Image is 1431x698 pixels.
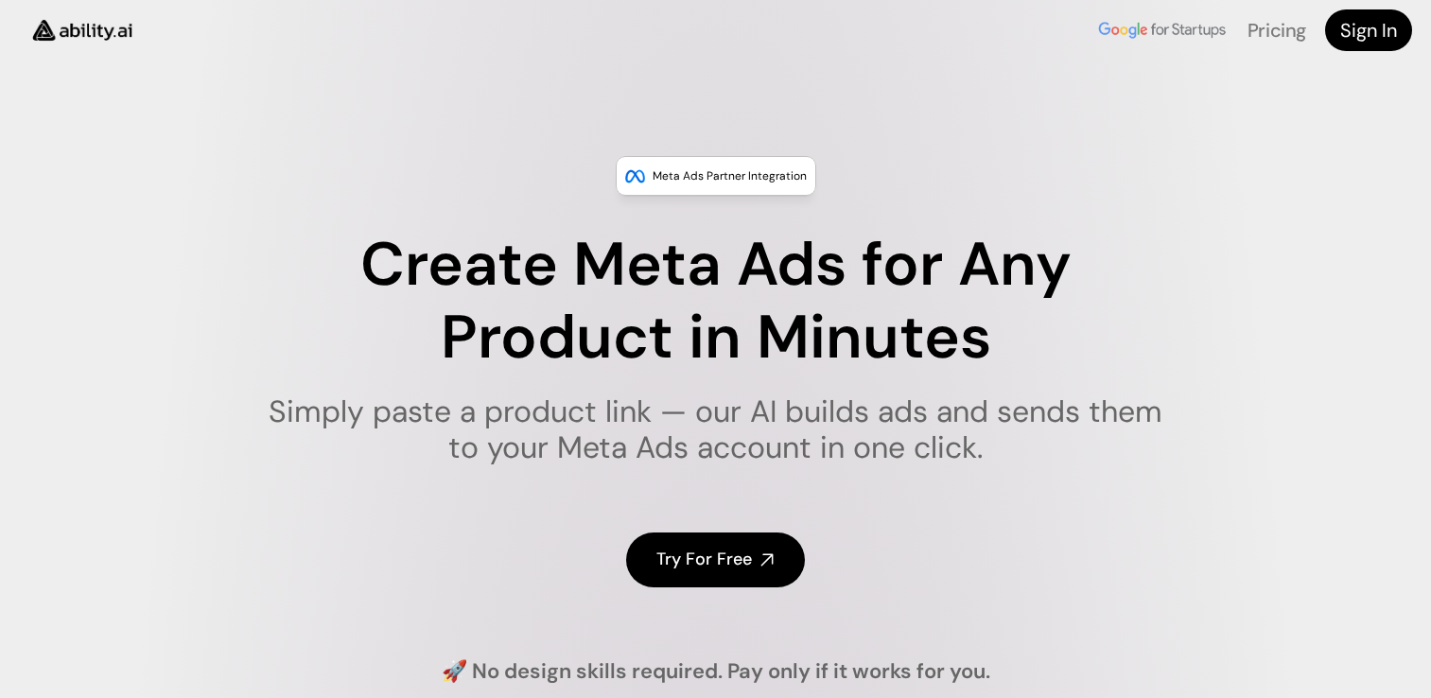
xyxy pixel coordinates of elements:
[626,532,805,586] a: Try For Free
[1325,9,1412,51] a: Sign In
[653,166,807,185] p: Meta Ads Partner Integration
[256,393,1175,466] h1: Simply paste a product link — our AI builds ads and sends them to your Meta Ads account in one cl...
[1340,17,1397,44] h4: Sign In
[1248,18,1306,43] a: Pricing
[256,229,1175,375] h1: Create Meta Ads for Any Product in Minutes
[656,548,752,571] h4: Try For Free
[442,657,990,687] h4: 🚀 No design skills required. Pay only if it works for you.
